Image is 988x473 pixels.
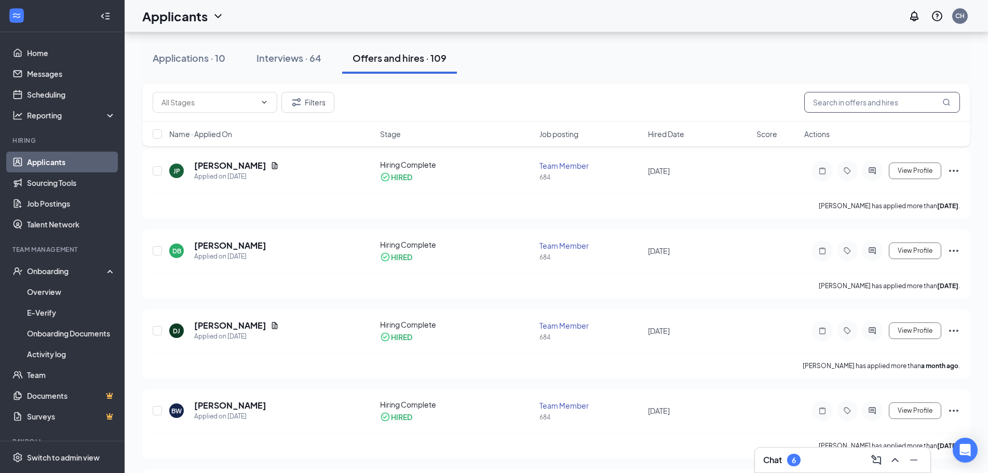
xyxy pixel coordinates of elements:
[27,193,116,214] a: Job Postings
[889,402,941,419] button: View Profile
[194,411,266,422] div: Applied on [DATE]
[12,110,23,120] svg: Analysis
[260,98,268,106] svg: ChevronDown
[648,166,670,175] span: [DATE]
[194,160,266,171] h5: [PERSON_NAME]
[841,327,854,335] svg: Tag
[953,438,978,463] div: Open Intercom Messenger
[212,10,224,22] svg: ChevronDown
[27,364,116,385] a: Team
[803,361,960,370] p: [PERSON_NAME] has applied more than .
[819,281,960,290] p: [PERSON_NAME] has applied more than .
[648,246,670,255] span: [DATE]
[194,331,279,342] div: Applied on [DATE]
[889,454,901,466] svg: ChevronUp
[539,240,642,251] div: Team Member
[942,98,951,106] svg: MagnifyingGlass
[539,129,578,139] span: Job posting
[380,252,390,262] svg: CheckmarkCircle
[27,406,116,427] a: SurveysCrown
[194,320,266,331] h5: [PERSON_NAME]
[887,452,903,468] button: ChevronUp
[12,266,23,276] svg: UserCheck
[648,406,670,415] span: [DATE]
[194,171,279,182] div: Applied on [DATE]
[898,167,932,174] span: View Profile
[353,51,446,64] div: Offers and hires · 109
[948,404,960,417] svg: Ellipses
[194,400,266,411] h5: [PERSON_NAME]
[804,92,960,113] input: Search in offers and hires
[539,400,642,411] div: Team Member
[816,247,829,255] svg: Note
[270,161,279,170] svg: Document
[27,172,116,193] a: Sourcing Tools
[380,412,390,422] svg: CheckmarkCircle
[948,245,960,257] svg: Ellipses
[948,325,960,337] svg: Ellipses
[539,413,642,422] div: 684
[868,452,885,468] button: ComposeMessage
[870,454,883,466] svg: ComposeMessage
[889,163,941,179] button: View Profile
[12,136,114,145] div: Hiring
[889,242,941,259] button: View Profile
[380,319,533,330] div: Hiring Complete
[27,214,116,235] a: Talent Network
[937,442,958,450] b: [DATE]
[648,326,670,335] span: [DATE]
[908,10,921,22] svg: Notifications
[27,344,116,364] a: Activity log
[816,167,829,175] svg: Note
[816,327,829,335] svg: Note
[27,43,116,63] a: Home
[173,167,180,175] div: JP
[804,129,830,139] span: Actions
[866,327,878,335] svg: ActiveChat
[281,92,334,113] button: Filter Filters
[100,11,111,21] svg: Collapse
[27,302,116,323] a: E-Verify
[539,320,642,331] div: Team Member
[12,452,23,463] svg: Settings
[539,253,642,262] div: 684
[905,452,922,468] button: Minimize
[27,281,116,302] a: Overview
[171,407,182,415] div: BW
[194,240,266,251] h5: [PERSON_NAME]
[380,239,533,250] div: Hiring Complete
[948,165,960,177] svg: Ellipses
[841,407,854,415] svg: Tag
[380,399,533,410] div: Hiring Complete
[173,327,180,335] div: DJ
[819,201,960,210] p: [PERSON_NAME] has applied more than .
[169,129,232,139] span: Name · Applied On
[380,172,390,182] svg: CheckmarkCircle
[172,247,181,255] div: DB
[866,167,878,175] svg: ActiveChat
[27,110,116,120] div: Reporting
[194,251,266,262] div: Applied on [DATE]
[648,129,684,139] span: Hired Date
[898,327,932,334] span: View Profile
[391,252,412,262] div: HIRED
[937,282,958,290] b: [DATE]
[256,51,321,64] div: Interviews · 64
[937,202,958,210] b: [DATE]
[908,454,920,466] svg: Minimize
[955,11,965,20] div: CH
[380,159,533,170] div: Hiring Complete
[290,96,303,109] svg: Filter
[391,412,412,422] div: HIRED
[898,247,932,254] span: View Profile
[270,321,279,330] svg: Document
[841,167,854,175] svg: Tag
[816,407,829,415] svg: Note
[153,51,225,64] div: Applications · 10
[756,129,777,139] span: Score
[142,7,208,25] h1: Applicants
[889,322,941,339] button: View Profile
[27,385,116,406] a: DocumentsCrown
[866,247,878,255] svg: ActiveChat
[931,10,943,22] svg: QuestionInfo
